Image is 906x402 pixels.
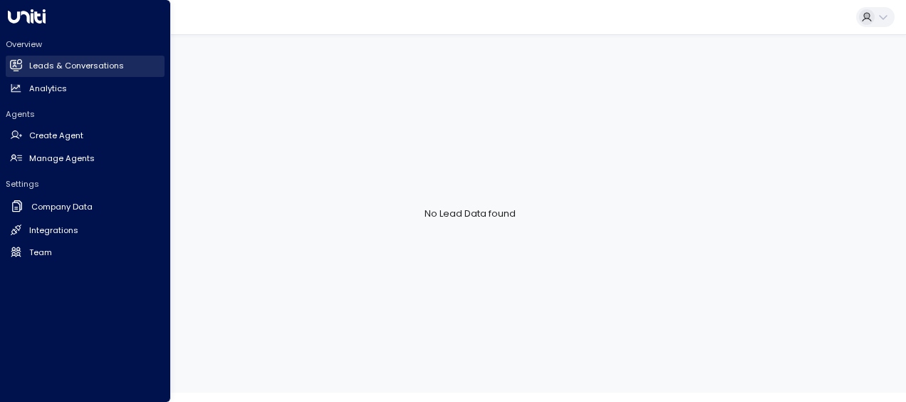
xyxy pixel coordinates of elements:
a: Company Data [6,195,165,219]
h2: Agents [6,108,165,120]
a: Analytics [6,78,165,99]
a: Leads & Conversations [6,56,165,77]
h2: Overview [6,38,165,50]
a: Create Agent [6,125,165,147]
h2: Analytics [29,83,67,95]
a: Team [6,242,165,263]
a: Manage Agents [6,148,165,169]
h2: Settings [6,178,165,190]
a: Integrations [6,220,165,241]
h2: Create Agent [29,130,83,142]
h2: Company Data [31,201,93,213]
h2: Leads & Conversations [29,60,124,72]
h2: Team [29,247,52,259]
div: No Lead Data found [34,34,906,393]
h2: Integrations [29,225,78,237]
h2: Manage Agents [29,153,95,165]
